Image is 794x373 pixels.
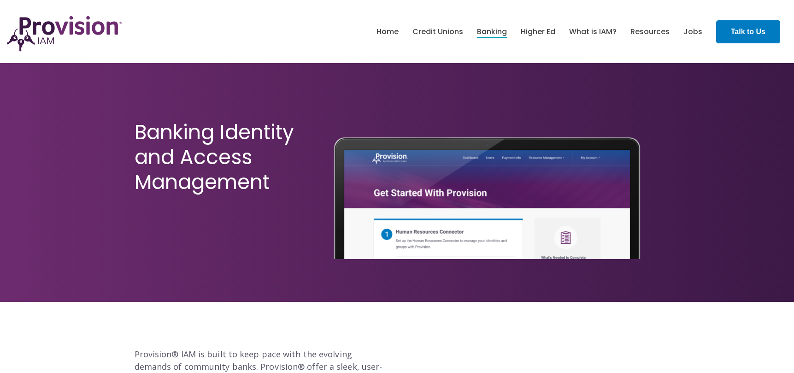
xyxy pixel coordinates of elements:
a: Talk to Us [716,20,780,43]
a: Higher Ed [521,24,555,40]
a: What is IAM? [569,24,617,40]
strong: Talk to Us [731,28,765,36]
a: Home [376,24,399,40]
a: Jobs [683,24,702,40]
nav: menu [370,17,709,47]
a: Credit Unions [412,24,463,40]
img: ProvisionIAM-Logo-Purple [7,16,122,52]
a: Banking [477,24,507,40]
span: Banking Identity and Access Management [135,118,294,196]
a: Resources [630,24,670,40]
